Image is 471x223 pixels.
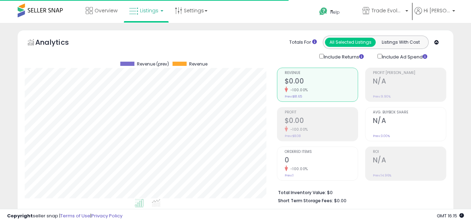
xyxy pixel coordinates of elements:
h2: N/A [373,156,446,166]
a: Privacy Policy [91,212,122,219]
h2: 0 [285,156,358,166]
h2: N/A [373,117,446,126]
li: $0 [278,188,441,196]
h2: $0.00 [285,77,358,87]
small: Prev: $81.65 [285,94,302,99]
div: Totals For [289,39,317,46]
small: -100.00% [288,166,308,172]
span: Ordered Items [285,150,358,154]
small: Prev: 14.96% [373,173,391,178]
strong: Copyright [7,212,33,219]
h5: Analytics [35,37,83,49]
small: Prev: 1 [285,173,294,178]
span: ROI [373,150,446,154]
a: Help [314,2,356,23]
small: Prev: $8.08 [285,134,301,138]
b: Short Term Storage Fees: [278,198,333,204]
span: $0.00 [334,197,346,204]
small: -100.00% [288,127,308,132]
span: Revenue (prev) [137,62,169,67]
a: Terms of Use [60,212,90,219]
a: Hi [PERSON_NAME] [415,7,455,23]
b: Total Inventory Value: [278,190,326,196]
h2: N/A [373,77,446,87]
button: Listings With Cost [375,38,426,47]
span: Revenue [285,71,358,75]
span: Profit [285,111,358,114]
span: Listings [140,7,158,14]
div: seller snap | | [7,213,122,219]
h2: $0.00 [285,117,358,126]
span: Revenue [189,62,207,67]
span: 2025-08-10 16:15 GMT [437,212,464,219]
span: Profit [PERSON_NAME] [373,71,446,75]
span: Overview [95,7,117,14]
button: All Selected Listings [325,38,376,47]
i: Get Help [319,7,328,16]
span: Avg. Buybox Share [373,111,446,114]
small: -100.00% [288,87,308,93]
div: Include Returns [314,52,372,61]
div: Include Ad Spend [372,52,439,61]
span: Help [330,9,340,15]
span: Hi [PERSON_NAME] [424,7,450,14]
span: Trade Evolution US [372,7,403,14]
small: Prev: 9.90% [373,94,391,99]
small: Prev: 3.00% [373,134,390,138]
